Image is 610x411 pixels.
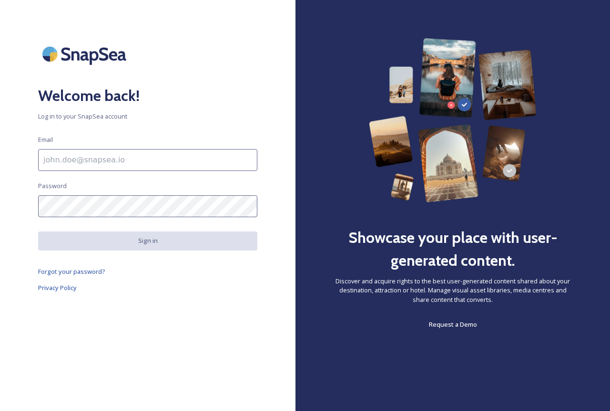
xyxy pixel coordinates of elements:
span: Log in to your SnapSea account [38,112,257,121]
span: Forgot your password? [38,267,105,276]
span: Discover and acquire rights to the best user-generated content shared about your destination, att... [334,277,572,304]
a: Privacy Policy [38,282,257,293]
button: Sign in [38,231,257,250]
img: SnapSea Logo [38,38,133,70]
h2: Welcome back! [38,84,257,107]
span: Request a Demo [429,320,477,329]
a: Request a Demo [429,319,477,330]
h2: Showcase your place with user-generated content. [334,226,572,272]
a: Forgot your password? [38,266,257,277]
span: Privacy Policy [38,283,77,292]
img: 63b42ca75bacad526042e722_Group%20154-p-800.png [369,38,537,202]
span: Email [38,135,53,144]
input: john.doe@snapsea.io [38,149,257,171]
span: Password [38,181,67,190]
